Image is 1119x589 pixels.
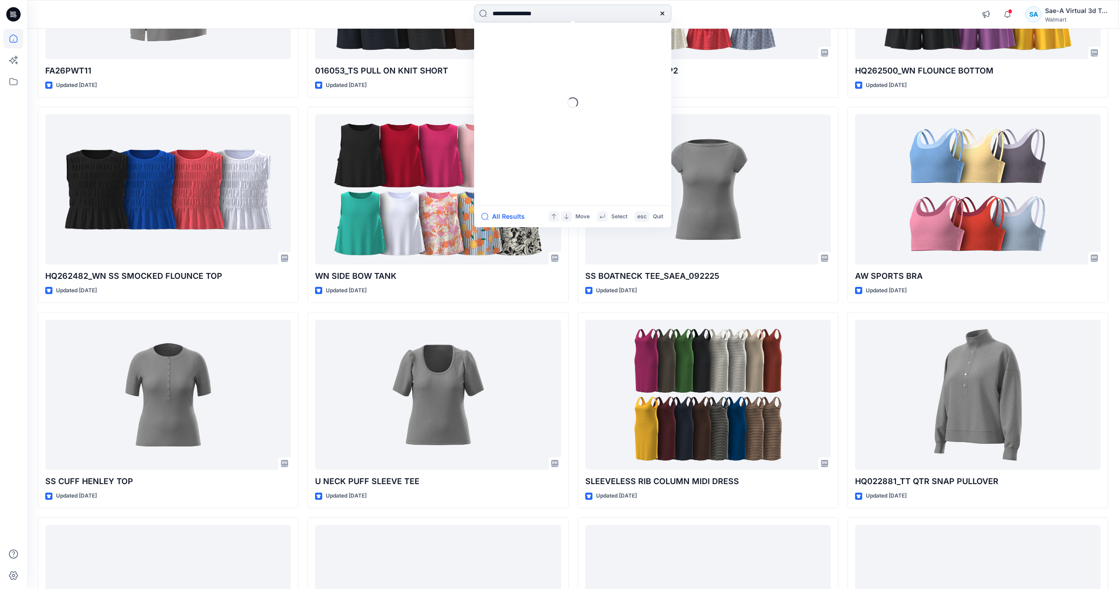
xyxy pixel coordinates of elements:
p: Move [575,212,590,221]
a: WN SIDE BOW TANK [315,114,561,264]
p: Updated [DATE] [866,81,907,90]
p: Updated [DATE] [326,491,367,501]
p: HQ262482_WN SS SMOCKED FLOUNCE TOP [45,270,291,282]
p: Updated [DATE] [596,491,637,501]
p: FA26PWT11 [45,65,291,77]
p: SS CUFF HENLEY TOP [45,475,291,488]
p: U NECK PUFF SLEEVE TEE [315,475,561,488]
p: Updated [DATE] [56,286,97,295]
p: WN WARM DOOR TOP2 [585,65,831,77]
a: AW SPORTS BRA [855,114,1101,264]
a: HQ262482_WN SS SMOCKED FLOUNCE TOP [45,114,291,264]
p: Updated [DATE] [866,286,907,295]
p: HQ262500_WN FLOUNCE BOTTOM [855,65,1101,77]
p: Updated [DATE] [56,491,97,501]
p: Select [611,212,627,221]
a: SS BOATNECK TEE_SAEA_092225 [585,114,831,264]
p: Updated [DATE] [596,286,637,295]
a: HQ022881_TT QTR SNAP PULLOVER [855,320,1101,470]
div: SA [1025,6,1041,22]
p: esc [637,212,647,221]
p: AW SPORTS BRA [855,270,1101,282]
p: Updated [DATE] [56,81,97,90]
p: Updated [DATE] [866,491,907,501]
p: Quit [653,212,663,221]
div: Walmart [1045,16,1108,23]
a: SLEEVELESS RIB COLUMN MIDI DRESS [585,320,831,470]
p: Updated [DATE] [326,81,367,90]
p: Updated [DATE] [326,286,367,295]
p: 016053_TS PULL ON KNIT SHORT [315,65,561,77]
p: SS BOATNECK TEE_SAEA_092225 [585,270,831,282]
p: WN SIDE BOW TANK [315,270,561,282]
div: Sae-A Virtual 3d Team [1045,5,1108,16]
p: HQ022881_TT QTR SNAP PULLOVER [855,475,1101,488]
button: All Results [481,211,531,222]
a: SS CUFF HENLEY TOP [45,320,291,470]
a: U NECK PUFF SLEEVE TEE [315,320,561,470]
p: SLEEVELESS RIB COLUMN MIDI DRESS [585,475,831,488]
